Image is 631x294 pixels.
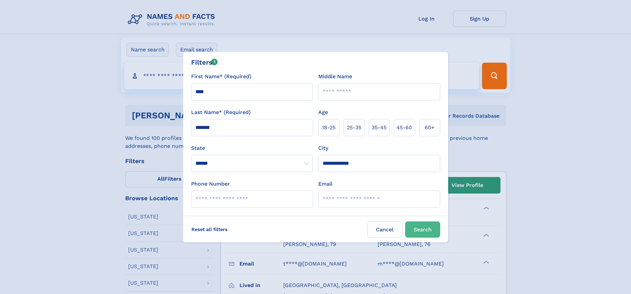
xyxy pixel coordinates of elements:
[191,73,251,81] label: First Name* (Required)
[396,124,412,132] span: 45‑60
[425,124,435,132] span: 60+
[322,124,336,132] span: 18‑25
[191,180,230,188] label: Phone Number
[191,144,313,152] label: State
[191,108,251,116] label: Last Name* (Required)
[318,108,328,116] label: Age
[367,221,402,238] label: Cancel
[405,221,440,238] button: Search
[318,144,328,152] label: City
[347,124,361,132] span: 25‑35
[372,124,387,132] span: 35‑45
[318,73,352,81] label: Middle Name
[187,221,232,237] label: Reset all filters
[318,180,333,188] label: Email
[191,57,218,67] div: Filters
